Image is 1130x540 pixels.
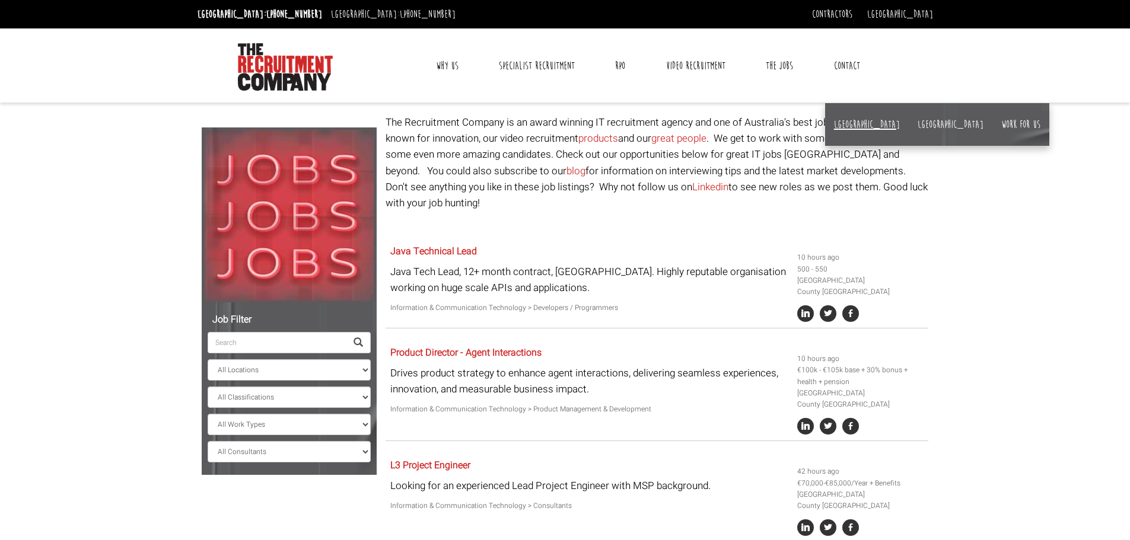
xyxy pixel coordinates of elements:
[195,5,325,24] li: [GEOGRAPHIC_DATA]:
[651,131,706,146] a: great people
[797,353,924,365] li: 10 hours ago
[208,332,346,353] input: Search
[390,264,788,296] p: Java Tech Lead, 12+ month contract, [GEOGRAPHIC_DATA]. Highly reputable organisation working on h...
[797,489,924,512] li: [GEOGRAPHIC_DATA] County [GEOGRAPHIC_DATA]
[328,5,459,24] li: [GEOGRAPHIC_DATA]:
[692,180,728,194] a: Linkedin
[797,365,924,387] li: €100k - €105k base + 30% bonus + health + pension
[606,51,634,81] a: RPO
[390,500,788,512] p: Information & Communication Technology > Consultants
[797,388,924,410] li: [GEOGRAPHIC_DATA] County [GEOGRAPHIC_DATA]
[390,478,788,494] p: Looking for an experienced Lead Project Engineer with MSP background.
[834,118,900,131] a: [GEOGRAPHIC_DATA]
[427,51,467,81] a: Why Us
[490,51,584,81] a: Specialist Recruitment
[757,51,802,81] a: The Jobs
[797,466,924,477] li: 42 hours ago
[1001,118,1040,131] a: Work for us
[797,275,924,298] li: [GEOGRAPHIC_DATA] County [GEOGRAPHIC_DATA]
[208,315,371,325] h5: Job Filter
[202,127,377,302] img: Jobs, Jobs, Jobs
[797,264,924,275] li: 500 - 550
[390,404,788,415] p: Information & Communication Technology > Product Management & Development
[578,131,618,146] a: products
[386,114,928,211] p: The Recruitment Company is an award winning IT recruitment agency and one of Australia's best job...
[566,164,585,178] a: blog
[390,244,477,258] a: Java Technical Lead
[390,302,788,314] p: Information & Communication Technology > Developers / Programmers
[266,8,322,21] a: [PHONE_NUMBER]
[797,252,924,263] li: 10 hours ago
[238,43,333,91] img: The Recruitment Company
[867,8,933,21] a: [GEOGRAPHIC_DATA]
[390,365,788,397] p: Drives product strategy to enhance agent interactions, delivering seamless experiences, innovatio...
[797,478,924,489] li: €70,000-€85,000/Year + Benefits
[400,8,456,21] a: [PHONE_NUMBER]
[918,118,983,131] a: [GEOGRAPHIC_DATA]
[825,51,869,81] a: Contact
[812,8,852,21] a: Contractors
[390,346,542,360] a: Product Director - Agent Interactions
[390,458,470,472] a: L3 Project Engineer
[657,51,734,81] a: Video Recruitment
